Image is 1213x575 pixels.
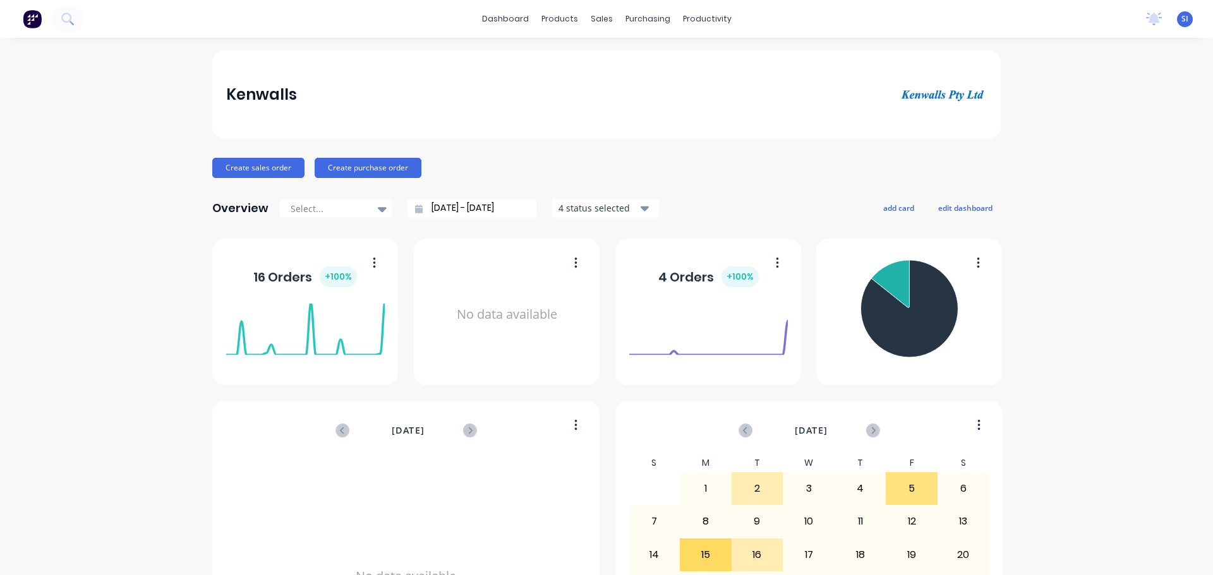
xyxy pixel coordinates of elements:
div: 3 [783,473,834,504]
a: dashboard [476,9,535,28]
div: 2 [732,473,783,504]
div: + 100 % [320,266,357,287]
div: W [783,454,835,472]
div: No data available [428,255,586,374]
div: + 100 % [721,266,759,287]
div: 8 [680,506,731,537]
div: 19 [886,539,937,571]
div: T [732,454,783,472]
div: S [629,454,680,472]
div: 15 [680,539,731,571]
button: Create purchase order [315,158,421,178]
div: 9 [732,506,783,537]
div: S [938,454,989,472]
button: edit dashboard [930,199,1001,216]
div: 17 [783,539,834,571]
div: 20 [938,539,989,571]
div: 10 [783,506,834,537]
span: SI [1181,13,1188,25]
div: 4 status selected [558,201,638,215]
div: 16 [732,539,783,571]
button: Create sales order [212,158,305,178]
div: 4 Orders [658,266,759,287]
button: add card [875,199,922,216]
div: 7 [629,506,680,537]
div: 12 [886,506,937,537]
div: sales [584,9,619,28]
div: purchasing [619,9,677,28]
div: F [886,454,938,472]
div: products [535,9,584,28]
div: 11 [835,506,886,537]
div: 16 Orders [253,266,357,287]
div: T [835,454,886,472]
div: 13 [938,506,989,537]
img: Factory [23,9,42,28]
div: Overview [212,196,269,221]
div: 4 [835,473,886,504]
div: 5 [886,473,937,504]
div: productivity [677,9,738,28]
span: [DATE] [795,424,828,437]
div: Kenwalls [226,82,297,107]
button: 4 status selected [552,199,659,218]
img: Kenwalls [898,86,987,102]
div: 6 [938,473,989,504]
div: 18 [835,539,886,571]
div: M [680,454,732,472]
div: 1 [680,473,731,504]
span: [DATE] [392,424,425,437]
div: 14 [629,539,680,571]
